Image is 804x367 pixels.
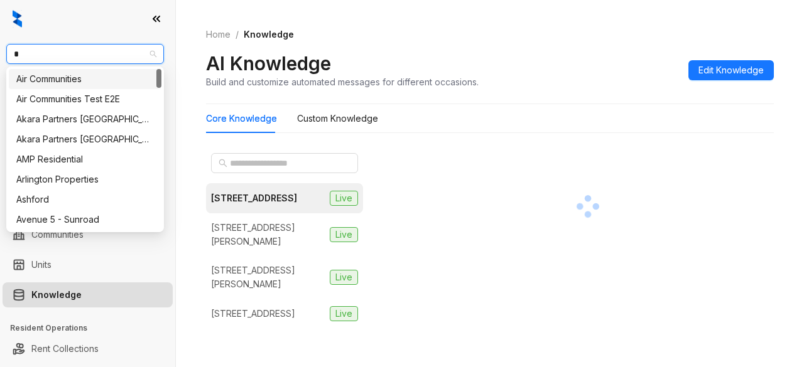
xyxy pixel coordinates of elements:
[330,191,358,206] span: Live
[206,51,331,75] h2: AI Knowledge
[206,112,277,125] div: Core Knowledge
[688,60,774,80] button: Edit Knowledge
[3,282,173,307] li: Knowledge
[16,132,154,146] div: Akara Partners [GEOGRAPHIC_DATA]
[3,168,173,193] li: Collections
[3,84,173,109] li: Leads
[3,222,173,247] li: Communities
[9,189,161,210] div: Ashford
[244,29,294,40] span: Knowledge
[31,282,82,307] a: Knowledge
[16,193,154,206] div: Ashford
[16,152,154,166] div: AMP Residential
[297,112,378,125] div: Custom Knowledge
[16,92,154,106] div: Air Communities Test E2E
[31,336,99,361] a: Rent Collections
[16,173,154,186] div: Arlington Properties
[16,72,154,86] div: Air Communities
[206,75,479,88] div: Build and customize automated messages for different occasions.
[9,89,161,109] div: Air Communities Test E2E
[3,336,173,361] li: Rent Collections
[3,252,173,277] li: Units
[16,213,154,226] div: Avenue 5 - Sunroad
[9,149,161,169] div: AMP Residential
[330,306,358,321] span: Live
[211,191,297,205] div: [STREET_ADDRESS]
[236,28,239,41] li: /
[31,222,84,247] a: Communities
[9,210,161,230] div: Avenue 5 - Sunroad
[219,159,227,168] span: search
[10,322,175,334] h3: Resident Operations
[3,138,173,163] li: Leasing
[9,69,161,89] div: Air Communities
[13,10,22,28] img: logo
[9,109,161,129] div: Akara Partners Nashville
[204,28,233,41] a: Home
[330,270,358,285] span: Live
[211,263,325,291] div: [STREET_ADDRESS][PERSON_NAME]
[330,227,358,242] span: Live
[16,112,154,126] div: Akara Partners [GEOGRAPHIC_DATA]
[698,63,764,77] span: Edit Knowledge
[211,307,295,321] div: [STREET_ADDRESS]
[31,252,52,277] a: Units
[211,221,325,248] div: [STREET_ADDRESS][PERSON_NAME]
[9,169,161,189] div: Arlington Properties
[9,129,161,149] div: Akara Partners Phoenix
